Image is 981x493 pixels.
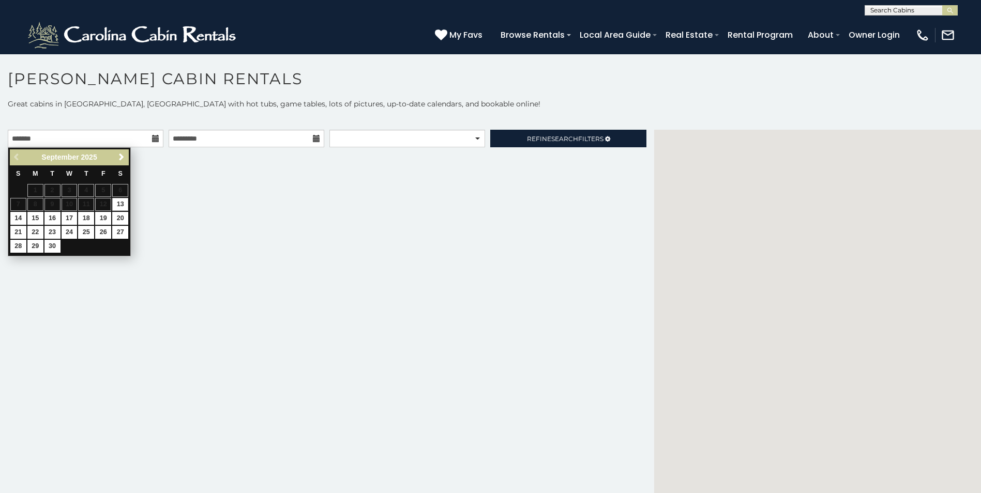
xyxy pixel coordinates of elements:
[490,130,646,147] a: RefineSearchFilters
[112,198,128,211] a: 13
[50,170,54,177] span: Tuesday
[62,226,78,239] a: 24
[44,212,61,225] a: 16
[41,153,79,161] span: September
[803,26,839,44] a: About
[551,135,578,143] span: Search
[27,240,43,253] a: 29
[575,26,656,44] a: Local Area Guide
[118,170,123,177] span: Saturday
[112,226,128,239] a: 27
[27,212,43,225] a: 15
[78,212,94,225] a: 18
[62,212,78,225] a: 17
[44,240,61,253] a: 30
[495,26,570,44] a: Browse Rentals
[78,226,94,239] a: 25
[115,151,128,164] a: Next
[33,170,38,177] span: Monday
[81,153,97,161] span: 2025
[84,170,88,177] span: Thursday
[101,170,105,177] span: Friday
[16,170,20,177] span: Sunday
[10,240,26,253] a: 28
[95,212,111,225] a: 19
[95,226,111,239] a: 26
[722,26,798,44] a: Rental Program
[527,135,603,143] span: Refine Filters
[112,212,128,225] a: 20
[66,170,72,177] span: Wednesday
[27,226,43,239] a: 22
[26,20,240,51] img: White-1-2.png
[10,212,26,225] a: 14
[941,28,955,42] img: mail-regular-white.png
[44,226,61,239] a: 23
[843,26,905,44] a: Owner Login
[449,28,482,41] span: My Favs
[915,28,930,42] img: phone-regular-white.png
[10,226,26,239] a: 21
[435,28,485,42] a: My Favs
[660,26,718,44] a: Real Estate
[117,153,126,161] span: Next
